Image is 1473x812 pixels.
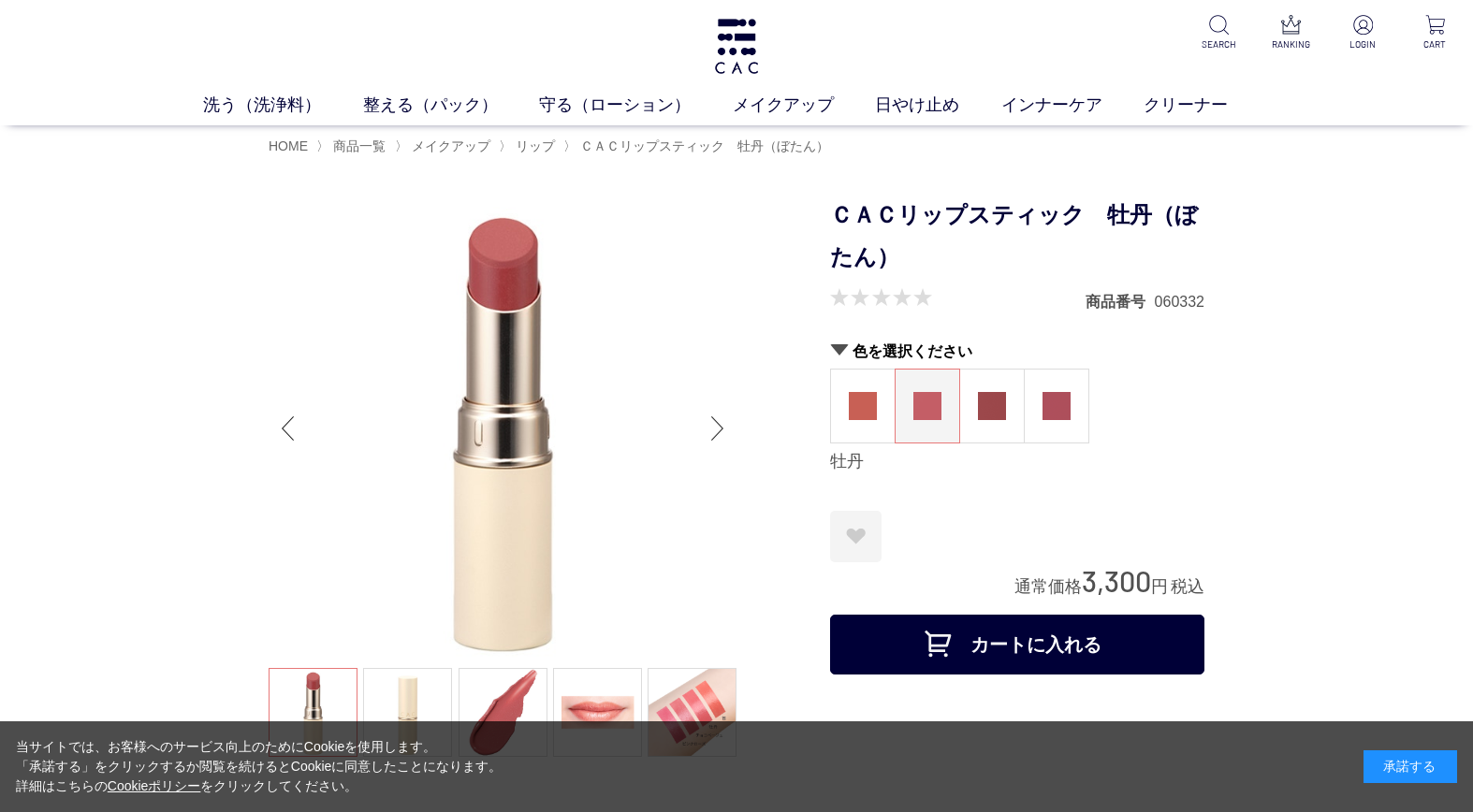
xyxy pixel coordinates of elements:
[16,737,503,796] div: 当サイトでは、お客様へのサービス向上のためにCookieを使用します。 「承諾する」をクリックするか閲覧を続けるとCookieに同意したことになります。 詳細はこちらの をクリックしてください。
[539,93,732,118] a: 守る（ローション）
[1364,750,1457,783] div: 承諾する
[875,93,1000,118] a: 日やけ止め
[1340,15,1386,51] a: LOGIN
[408,138,490,153] a: メイクアップ
[1412,15,1458,51] a: CART
[831,370,895,442] a: 茜
[830,195,1204,279] h1: ＣＡＣリップスティック 牡丹（ぼたん）
[830,615,1204,674] button: カートに入れる
[1144,93,1269,118] a: クリーナー
[830,341,1204,361] h2: 色を選択ください
[1268,15,1314,51] a: RANKING
[913,392,941,420] img: 牡丹
[1151,577,1168,596] span: 円
[512,138,555,153] a: リップ
[363,93,539,118] a: 整える（パック）
[1001,93,1144,118] a: インナーケア
[1025,370,1088,442] a: ピンクローズ
[412,138,490,153] span: メイクアップ
[1171,577,1204,596] span: 税込
[733,93,875,118] a: メイクアップ
[712,19,761,74] img: logo
[108,778,201,793] a: Cookieポリシー
[516,138,555,153] span: リップ
[269,138,308,153] a: HOME
[499,138,560,155] li: 〉
[978,392,1006,420] img: チョコベージュ
[269,391,306,466] div: Previous slide
[1155,292,1204,312] dd: 060332
[269,195,736,662] img: ＣＡＣリップスティック 牡丹（ぼたん） 牡丹
[1014,577,1082,596] span: 通常価格
[1412,37,1458,51] p: CART
[316,138,390,155] li: 〉
[1196,37,1242,51] p: SEARCH
[959,369,1025,443] dl: チョコベージュ
[1082,563,1151,598] span: 3,300
[576,138,829,153] a: ＣＡＣリップスティック 牡丹（ぼたん）
[580,138,829,153] span: ＣＡＣリップスティック 牡丹（ぼたん）
[333,138,386,153] span: 商品一覧
[830,369,896,443] dl: 茜
[395,138,495,155] li: 〉
[1268,37,1314,51] p: RANKING
[203,93,362,118] a: 洗う（洗浄料）
[849,392,877,420] img: 茜
[1340,37,1386,51] p: LOGIN
[960,370,1024,442] a: チョコベージュ
[1086,292,1155,312] dt: 商品番号
[1024,369,1089,443] dl: ピンクローズ
[563,138,834,155] li: 〉
[329,138,386,153] a: 商品一覧
[1196,15,1242,51] a: SEARCH
[1043,392,1071,420] img: ピンクローズ
[699,391,736,466] div: Next slide
[830,511,882,562] a: お気に入りに登録する
[895,369,960,443] dl: 牡丹
[830,451,1204,473] div: 牡丹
